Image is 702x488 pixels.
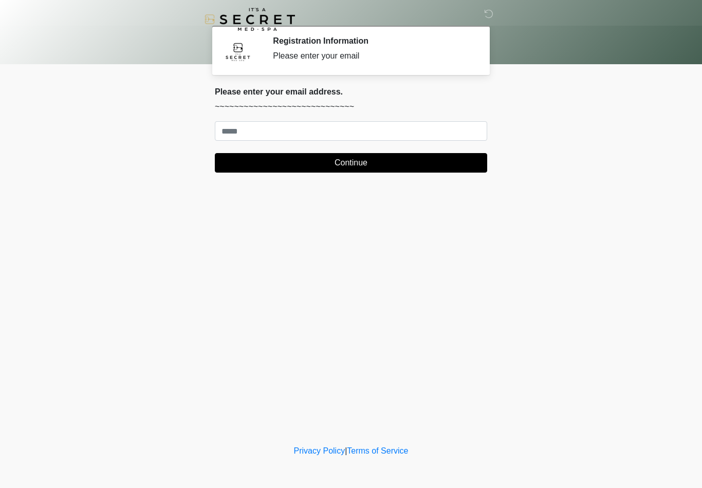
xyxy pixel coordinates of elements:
button: Continue [215,153,487,173]
a: Privacy Policy [294,446,345,455]
img: Agent Avatar [223,36,253,67]
a: | [345,446,347,455]
img: It's A Secret Med Spa Logo [205,8,295,31]
p: ~~~~~~~~~~~~~~~~~~~~~~~~~~~~~ [215,101,487,113]
h2: Registration Information [273,36,472,46]
div: Please enter your email [273,50,472,62]
a: Terms of Service [347,446,408,455]
h2: Please enter your email address. [215,87,487,97]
